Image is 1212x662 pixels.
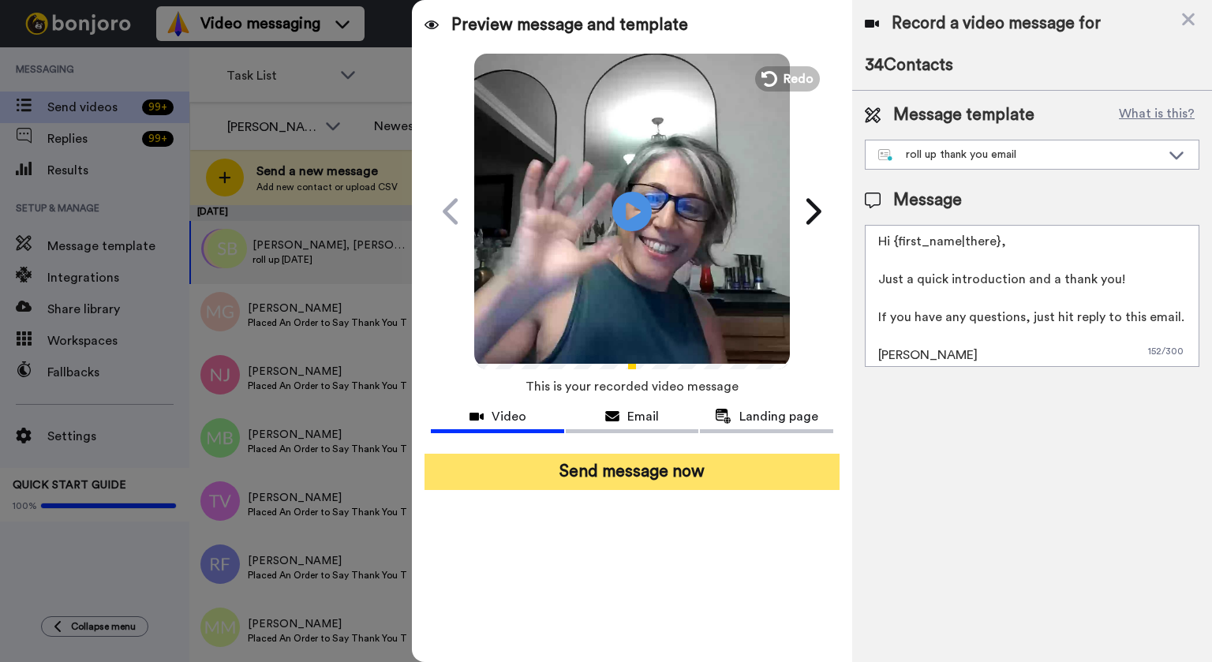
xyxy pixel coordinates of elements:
[492,407,526,426] span: Video
[425,454,840,490] button: Send message now
[627,407,659,426] span: Email
[739,407,818,426] span: Landing page
[878,147,1161,163] div: roll up thank you email
[865,225,1199,367] textarea: Hi {first_name|there}, Just a quick introduction and a thank you! If you have any questions, just...
[526,369,739,404] span: This is your recorded video message
[893,189,962,212] span: Message
[893,103,1034,127] span: Message template
[1114,103,1199,127] button: What is this?
[878,149,893,162] img: nextgen-template.svg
